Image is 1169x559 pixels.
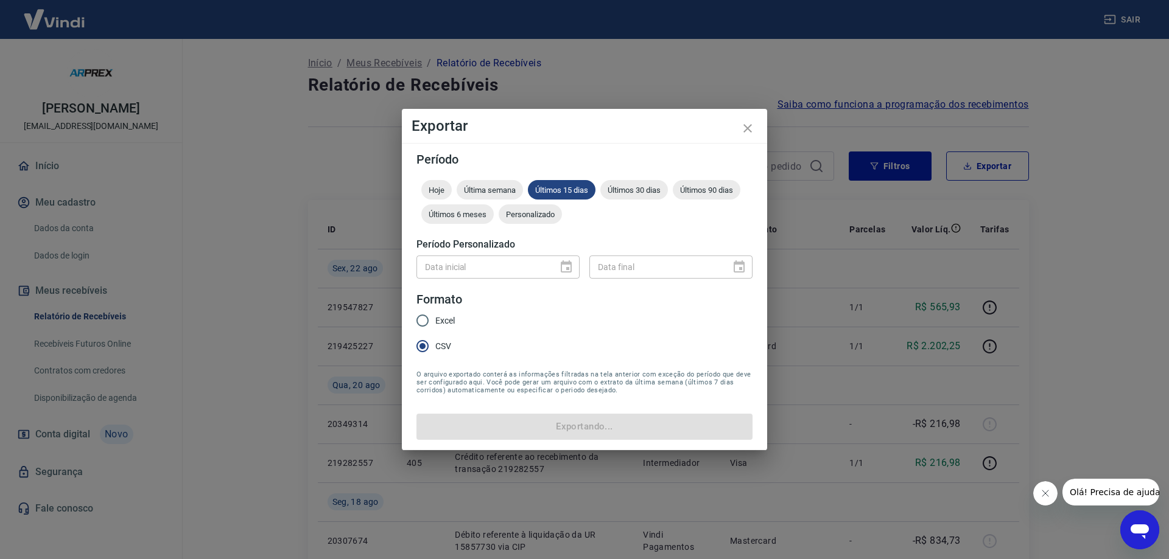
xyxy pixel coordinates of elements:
h5: Período Personalizado [416,238,753,251]
span: Últimos 6 meses [421,210,494,219]
div: Última semana [457,180,523,200]
span: Últimos 30 dias [600,186,668,195]
h5: Período [416,153,753,165]
span: Personalizado [499,210,562,219]
span: Olá! Precisa de ajuda? [7,9,102,18]
input: DD/MM/YYYY [416,255,549,278]
span: O arquivo exportado conterá as informações filtradas na tela anterior com exceção do período que ... [416,370,753,394]
iframe: Botão para abrir a janela de mensagens [1120,510,1159,549]
h4: Exportar [412,119,757,133]
input: DD/MM/YYYY [589,255,722,278]
iframe: Fechar mensagem [1033,481,1058,505]
span: Últimos 15 dias [528,186,595,195]
span: Últimos 90 dias [673,186,740,195]
div: Últimos 6 meses [421,204,494,224]
iframe: Mensagem da empresa [1062,479,1159,505]
div: Últimos 30 dias [600,180,668,200]
span: CSV [435,340,451,353]
div: Personalizado [499,204,562,224]
span: Hoje [421,186,452,195]
button: close [733,114,762,143]
div: Últimos 90 dias [673,180,740,200]
div: Últimos 15 dias [528,180,595,200]
span: Excel [435,314,455,327]
div: Hoje [421,180,452,200]
legend: Formato [416,291,462,308]
span: Última semana [457,186,523,195]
